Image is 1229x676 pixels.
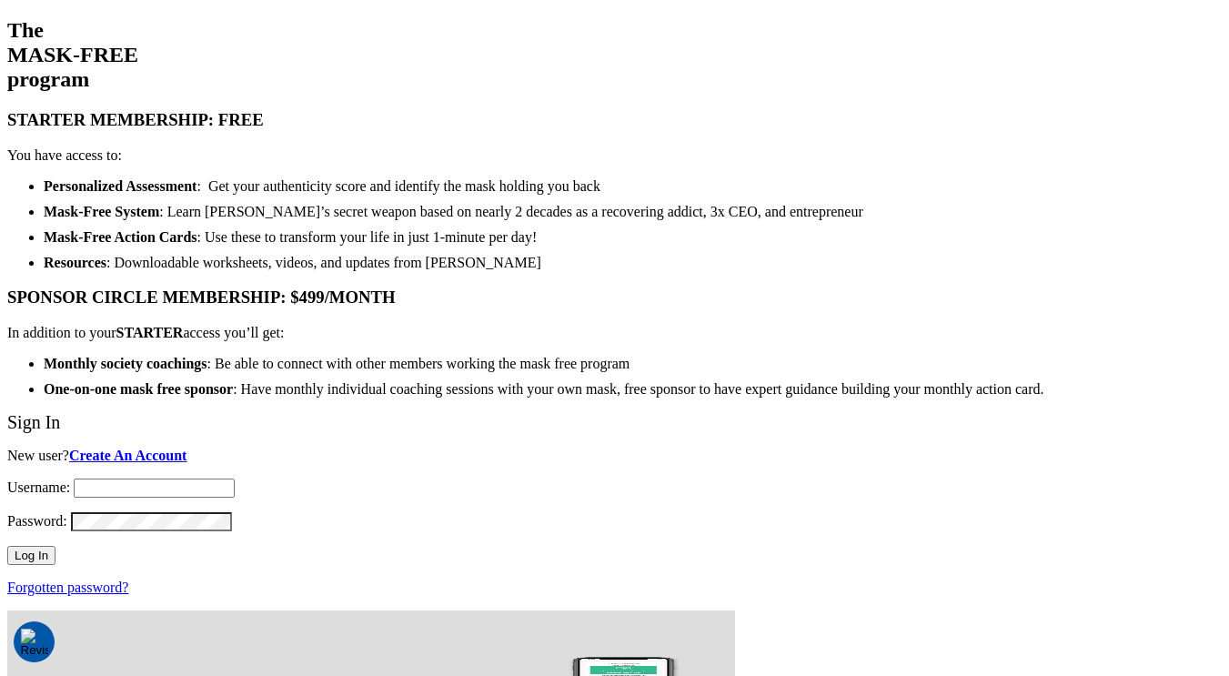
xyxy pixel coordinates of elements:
[7,513,67,529] label: Password:
[44,255,106,270] strong: Resources
[44,229,537,245] span: : Use these to transform your life in just 1-minute per day!
[7,448,186,463] span: New user?
[7,110,1222,130] h3: STARTER MEMBERSHIP: FREE
[44,204,863,219] span: : Learn [PERSON_NAME]’s secret weapon based on nearly 2 decades as a recovering addict, 3x CEO, a...
[44,381,1222,398] li: : Have monthly individual coaching sessions with your own mask, free sponsor to have expert guida...
[21,629,48,656] img: Revisit consent button
[7,325,1222,341] p: In addition to your access you’ll get:
[21,629,48,656] button: Consent Preferences
[44,178,196,194] strong: Personalized Assessment
[7,580,128,595] a: Forgotten password?
[44,229,197,245] strong: Mask-Free Action Cards
[116,325,184,340] strong: STARTER
[7,412,60,432] span: Sign In
[44,204,159,219] strong: Mask-Free System
[7,18,1222,92] h2: The program
[7,288,1222,308] h3: SPONSOR CIRCLE MEMBERSHIP: $499/MONTH
[69,448,186,463] a: Create An Account
[44,178,600,194] span: : Get your authenticity score and identify the mask holding you back
[7,147,1222,164] p: You have access to:
[7,479,70,495] label: Username:
[44,255,541,270] span: : Downloadable worksheets, videos, and updates from [PERSON_NAME]
[44,356,1222,372] li: : Be able to connect with other members working the mask free program
[7,43,138,66] span: MASK-FREE
[44,381,233,397] strong: One-on-one mask free sponsor
[7,546,55,565] input: Log In
[44,356,207,371] strong: Monthly society coachings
